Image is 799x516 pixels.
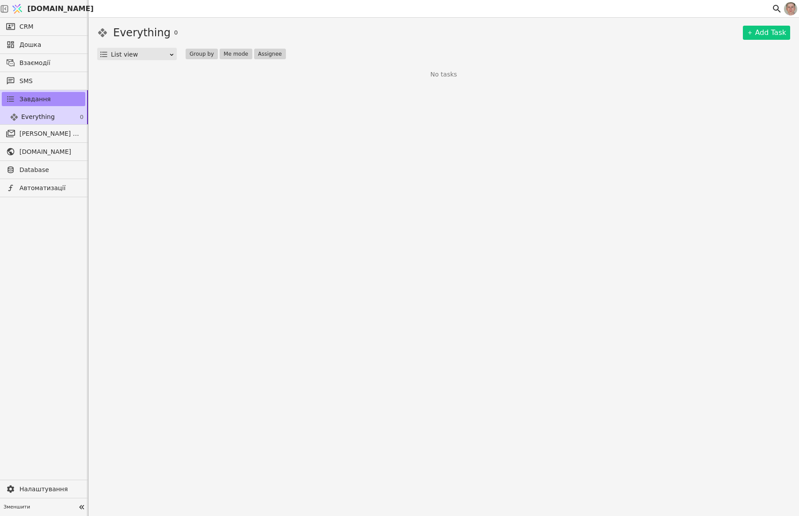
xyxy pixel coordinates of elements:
[19,165,81,175] span: Database
[2,163,85,177] a: Database
[19,76,81,86] span: SMS
[174,28,178,37] span: 0
[113,25,171,41] h1: Everything
[2,92,85,106] a: Завдання
[2,19,85,34] a: CRM
[2,56,85,70] a: Взаємодії
[2,482,85,496] a: Налаштування
[19,40,81,50] span: Дошка
[19,183,81,193] span: Автоматизації
[4,504,76,511] span: Зменшити
[19,485,81,494] span: Налаштування
[2,38,85,52] a: Дошка
[19,58,81,68] span: Взаємодії
[743,26,790,40] a: Add Task
[254,49,286,59] button: Assignee
[2,126,85,141] a: [PERSON_NAME] розсилки
[19,22,34,31] span: CRM
[9,0,88,17] a: [DOMAIN_NAME]
[111,48,169,61] div: List view
[186,49,218,59] button: Group by
[220,49,252,59] button: Me mode
[2,145,85,159] a: [DOMAIN_NAME]
[27,4,94,14] span: [DOMAIN_NAME]
[2,74,85,88] a: SMS
[19,129,81,138] span: [PERSON_NAME] розсилки
[784,2,797,15] img: 1560949290925-CROPPED-IMG_0201-2-.jpg
[19,147,81,157] span: [DOMAIN_NAME]
[11,0,24,17] img: Logo
[2,181,85,195] a: Автоматизації
[80,113,84,122] span: 0
[21,112,55,122] span: Everything
[19,95,51,104] span: Завдання
[430,70,457,79] p: No tasks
